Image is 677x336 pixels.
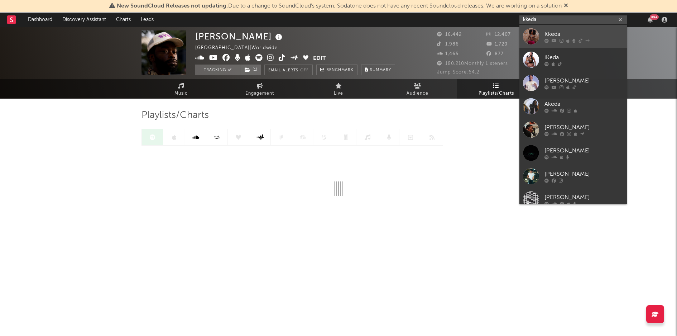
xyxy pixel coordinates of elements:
span: Dismiss [564,3,568,9]
a: [PERSON_NAME] [519,165,627,188]
a: Live [299,79,378,99]
button: 99+ [648,17,653,23]
a: Dashboard [23,13,57,27]
span: : Due to a change to SoundCloud's system, Sodatone does not have any recent Soundcloud releases. ... [117,3,562,9]
div: 99 + [650,14,659,20]
div: [PERSON_NAME] [544,123,623,132]
a: [PERSON_NAME] [519,118,627,141]
div: [PERSON_NAME] [544,76,623,85]
span: Playlists/Charts [141,111,209,120]
button: Summary [361,65,395,75]
a: [PERSON_NAME] [519,141,627,165]
span: Audience [407,89,428,98]
a: Music [141,79,220,99]
span: 1,720 [486,42,508,47]
button: Email AlertsOff [264,65,313,75]
input: Search for artists [519,15,627,24]
div: Kkeda [544,30,623,38]
span: 16,442 [437,32,462,37]
div: [GEOGRAPHIC_DATA] | Worldwide [195,44,286,52]
a: Engagement [220,79,299,99]
a: iKeda [519,48,627,71]
span: New SoundCloud Releases not updating [117,3,226,9]
span: 877 [486,52,504,56]
button: Tracking [195,65,240,75]
span: Music [174,89,188,98]
em: Off [300,68,309,72]
a: [PERSON_NAME] [519,188,627,211]
div: [PERSON_NAME] [544,170,623,178]
button: (1) [240,65,261,75]
span: ( 1 ) [240,65,261,75]
a: Benchmark [316,65,357,75]
a: Akeda [519,95,627,118]
a: Charts [111,13,136,27]
span: Playlists/Charts [479,89,514,98]
a: [PERSON_NAME] [519,71,627,95]
span: Benchmark [326,66,354,75]
div: iKeda [544,53,623,62]
span: Engagement [245,89,274,98]
a: Leads [136,13,159,27]
span: 180,210 Monthly Listeners [437,61,508,66]
span: 1,986 [437,42,459,47]
a: Playlists/Charts [457,79,536,99]
span: 1,465 [437,52,458,56]
div: [PERSON_NAME] [544,193,623,202]
a: Audience [378,79,457,99]
span: Live [334,89,343,98]
a: Discovery Assistant [57,13,111,27]
span: Summary [370,68,391,72]
button: Edit [313,54,326,63]
a: Kkeda [519,25,627,48]
span: 12,407 [486,32,511,37]
div: [PERSON_NAME] [195,30,284,42]
span: Jump Score: 64.2 [437,70,479,75]
div: [PERSON_NAME] [544,146,623,155]
div: Akeda [544,100,623,108]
